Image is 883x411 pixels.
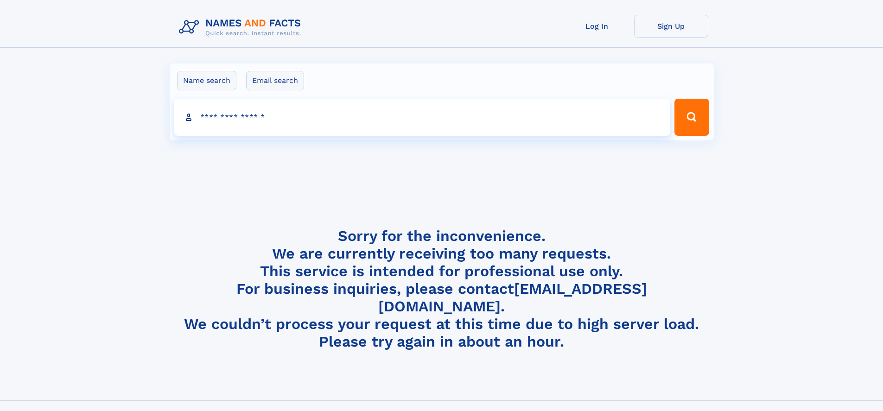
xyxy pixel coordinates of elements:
[560,15,634,38] a: Log In
[177,71,236,90] label: Name search
[246,71,304,90] label: Email search
[378,280,647,315] a: [EMAIL_ADDRESS][DOMAIN_NAME]
[674,99,709,136] button: Search Button
[175,15,309,40] img: Logo Names and Facts
[175,227,708,351] h4: Sorry for the inconvenience. We are currently receiving too many requests. This service is intend...
[634,15,708,38] a: Sign Up
[174,99,671,136] input: search input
